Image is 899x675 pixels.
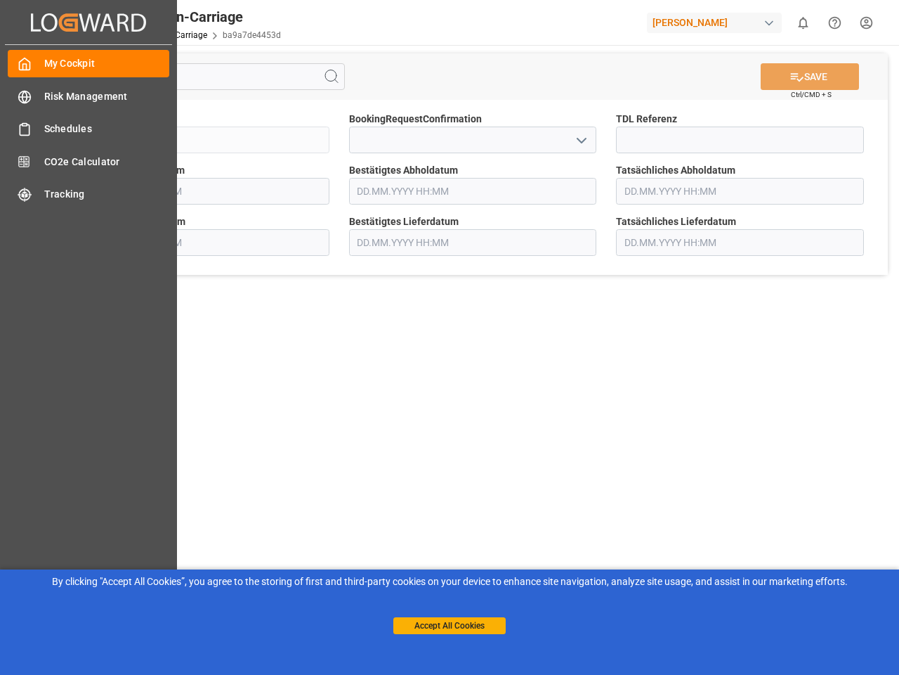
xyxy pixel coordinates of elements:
span: Ctrl/CMD + S [791,89,832,100]
a: Tracking [8,181,169,208]
span: Tatsächliches Lieferdatum [616,214,736,229]
button: Help Center [819,7,851,39]
span: Schedules [44,122,170,136]
span: TDL Referenz [616,112,677,127]
span: CO2e Calculator [44,155,170,169]
input: DD.MM.YYYY HH:MM [349,229,597,256]
span: Tracking [44,187,170,202]
button: [PERSON_NAME] [647,9,787,36]
a: My Cockpit [8,50,169,77]
div: By clicking "Accept All Cookies”, you agree to the storing of first and third-party cookies on yo... [10,574,889,589]
input: DD.MM.YYYY HH:MM [349,178,597,205]
button: show 0 new notifications [787,7,819,39]
a: Risk Management [8,82,169,110]
span: Bestätigtes Abholdatum [349,163,458,178]
span: Bestätigtes Lieferdatum [349,214,459,229]
button: Accept All Cookies [393,617,506,634]
span: Tatsächliches Abholdatum [616,163,735,178]
input: Search Fields [65,63,345,90]
span: Risk Management [44,89,170,104]
a: CO2e Calculator [8,148,169,175]
input: DD.MM.YYYY HH:MM [616,178,864,205]
button: open menu [570,129,591,151]
input: DD.MM.YYYY HH:MM [81,229,329,256]
span: BookingRequestConfirmation [349,112,482,127]
span: My Cockpit [44,56,170,71]
a: Schedules [8,115,169,143]
input: DD.MM.YYYY HH:MM [616,229,864,256]
div: [PERSON_NAME] [647,13,782,33]
button: SAVE [761,63,859,90]
input: DD.MM.YYYY HH:MM [81,178,329,205]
